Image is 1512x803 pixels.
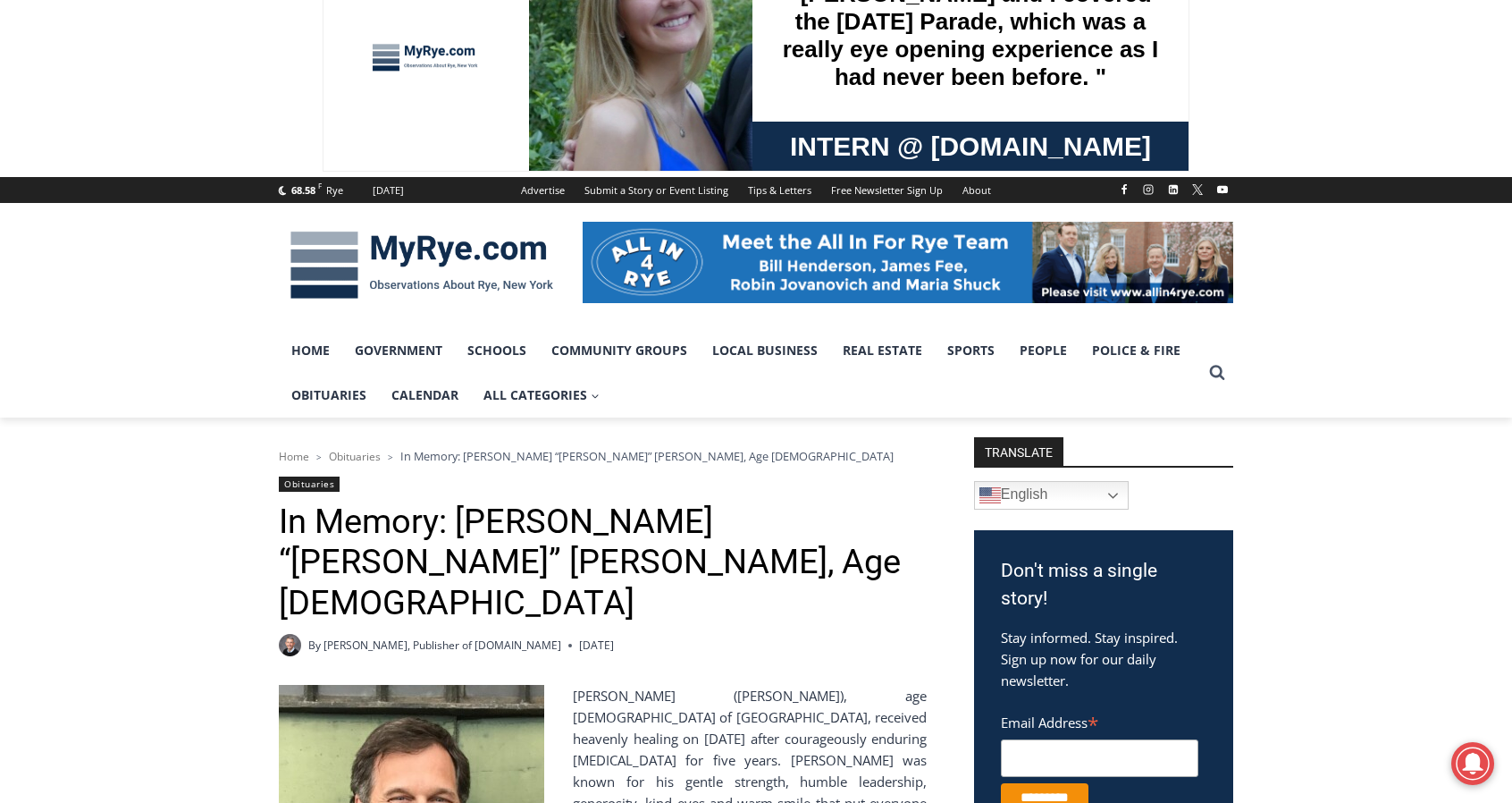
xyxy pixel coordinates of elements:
[208,151,216,169] div: 6
[974,437,1063,466] strong: TRANSLATE
[455,328,539,373] a: Schools
[279,447,927,465] nav: Breadcrumbs
[279,634,301,656] a: Author image
[579,637,614,654] time: [DATE]
[14,180,229,221] h4: [PERSON_NAME] Read Sanctuary Fall Fest: [DATE]
[1163,179,1184,200] a: Linkedin
[326,182,343,199] div: Rye
[279,449,309,464] a: Home
[1187,179,1208,200] a: X
[1,178,258,223] a: [PERSON_NAME] Read Sanctuary Fall Fest: [DATE]
[1079,328,1193,373] a: Police & Fire
[1001,705,1198,737] label: Email Address
[738,177,821,203] a: Tips & Letters
[373,182,404,199] div: [DATE]
[430,173,866,223] a: Intern @ [DOMAIN_NAME]
[1001,557,1206,613] h3: Don't miss a single story!
[342,328,455,373] a: Government
[1001,627,1206,691] p: Stay informed. Stay inspired. Sign up now for our daily newsletter.
[575,177,738,203] a: Submit a Story or Event Listing
[1113,179,1135,200] a: Facebook
[511,177,575,203] a: Advertise
[308,637,321,654] span: By
[187,151,195,169] div: 2
[279,477,340,492] a: Obituaries
[953,177,1001,203] a: About
[199,151,204,169] div: /
[935,328,1007,373] a: Sports
[1212,179,1233,200] a: YouTube
[318,181,322,190] span: F
[974,481,1129,510] a: English
[539,328,700,373] a: Community Groups
[451,1,844,173] div: "[PERSON_NAME] and I covered the [DATE] Parade, which was a really eye opening experience as I ha...
[583,222,1233,302] img: All in for Rye
[830,328,935,373] a: Real Estate
[1138,179,1159,200] a: Instagram
[700,328,830,373] a: Local Business
[471,373,612,418] button: Child menu of All Categories
[400,448,894,464] span: In Memory: [PERSON_NAME] “[PERSON_NAME]” [PERSON_NAME], Age [DEMOGRAPHIC_DATA]
[1007,328,1079,373] a: People
[279,373,379,418] a: Obituaries
[291,183,315,197] span: 68.58
[467,178,828,218] span: Intern @ [DOMAIN_NAME]
[279,219,565,312] img: MyRye.com
[821,177,953,203] a: Free Newsletter Sign Up
[279,328,1201,418] nav: Primary Navigation
[979,485,1001,506] img: en
[323,638,561,653] a: [PERSON_NAME], Publisher of [DOMAIN_NAME]
[316,451,322,463] span: >
[388,451,393,463] span: >
[279,328,342,373] a: Home
[329,449,381,464] a: Obituaries
[1201,357,1233,389] button: View Search Form
[379,373,471,418] a: Calendar
[279,502,927,624] h1: In Memory: [PERSON_NAME] “[PERSON_NAME]” [PERSON_NAME], Age [DEMOGRAPHIC_DATA]
[187,53,249,147] div: Birds of Prey: Falcon and hawk demos
[511,177,1001,203] nav: Secondary Navigation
